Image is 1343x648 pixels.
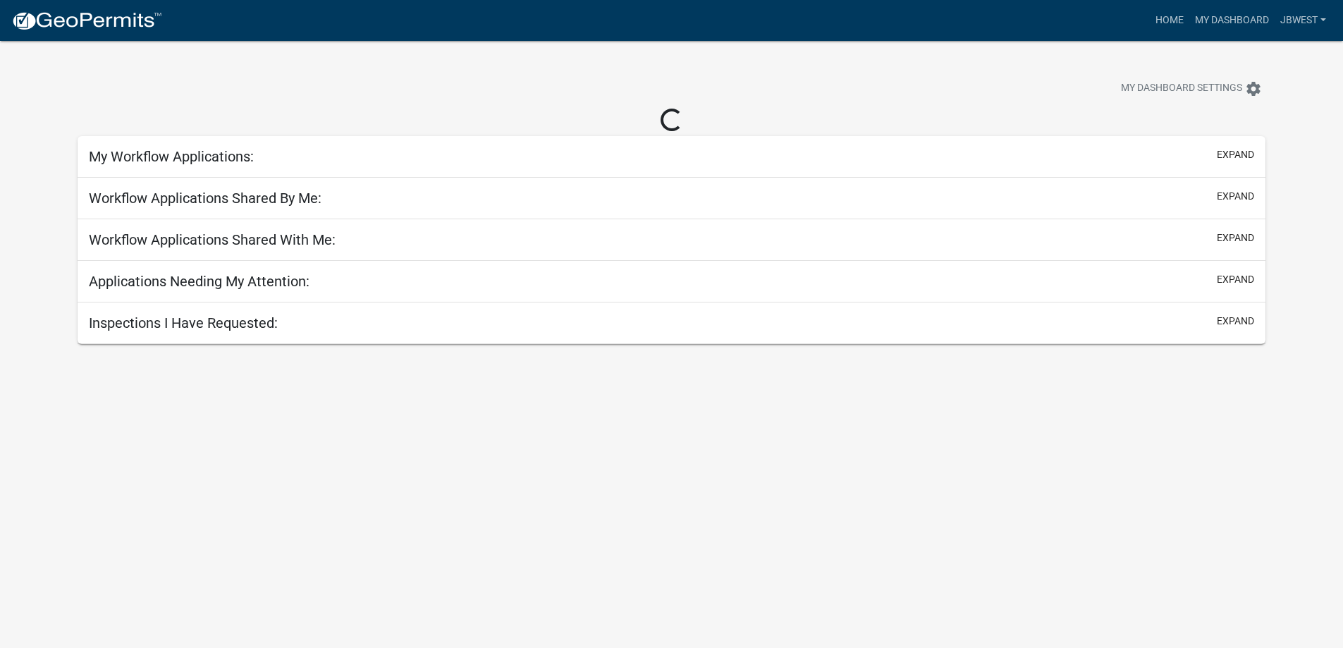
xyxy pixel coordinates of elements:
[1217,231,1254,245] button: expand
[89,190,321,207] h5: Workflow Applications Shared By Me:
[1217,189,1254,204] button: expand
[1150,7,1189,34] a: Home
[1245,80,1262,97] i: settings
[89,148,254,165] h5: My Workflow Applications:
[1110,75,1273,102] button: My Dashboard Settingssettings
[89,314,278,331] h5: Inspections I Have Requested:
[89,231,336,248] h5: Workflow Applications Shared With Me:
[1189,7,1275,34] a: My Dashboard
[1217,147,1254,162] button: expand
[1217,272,1254,287] button: expand
[1121,80,1242,97] span: My Dashboard Settings
[1275,7,1332,34] a: jbwest
[89,273,309,290] h5: Applications Needing My Attention:
[1217,314,1254,329] button: expand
